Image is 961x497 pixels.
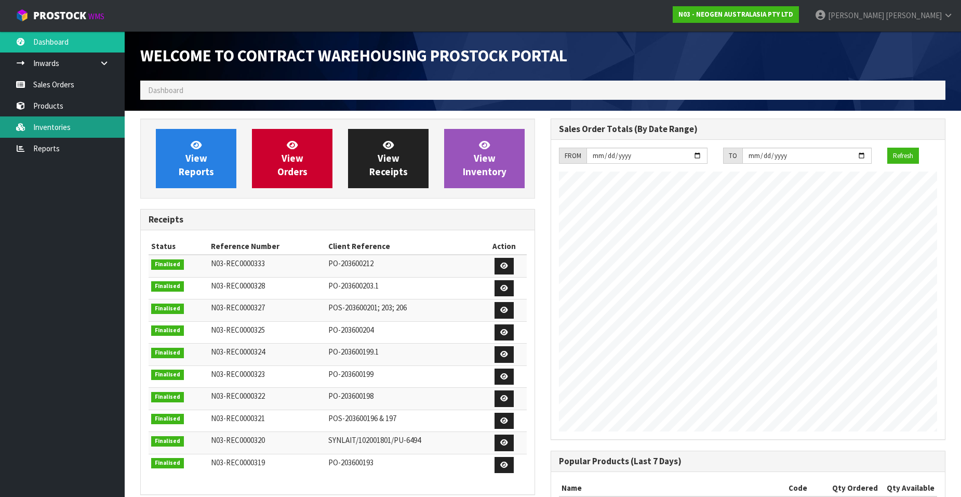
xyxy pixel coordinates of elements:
span: Finalised [151,348,184,358]
span: SYNLAIT/102001801/PU-6494 [328,435,421,445]
span: Finalised [151,458,184,468]
span: PO-203600193 [328,457,373,467]
small: WMS [88,11,104,21]
span: N03-REC0000319 [211,457,265,467]
button: Refresh [887,148,919,164]
a: ViewReceipts [348,129,429,188]
span: POS-203600201; 203; 206 [328,303,407,312]
strong: N03 - NEOGEN AUSTRALASIA PTY LTD [678,10,793,19]
th: Reference Number [208,238,326,255]
span: PO-203600204 [328,325,373,335]
h3: Receipts [149,215,527,225]
th: Qty Ordered [826,480,880,496]
span: PO-203600199.1 [328,347,379,357]
a: ViewInventory [444,129,525,188]
span: N03-REC0000322 [211,391,265,401]
span: PO-203600199 [328,369,373,379]
span: N03-REC0000324 [211,347,265,357]
span: PO-203600203.1 [328,281,379,291]
span: View Inventory [463,139,506,178]
span: Finalised [151,304,184,314]
h3: Popular Products (Last 7 Days) [559,456,937,466]
span: PO-203600212 [328,258,373,268]
span: [PERSON_NAME] [828,10,884,20]
th: Qty Available [880,480,937,496]
span: View Orders [277,139,308,178]
div: TO [723,148,742,164]
span: Dashboard [148,85,183,95]
span: N03-REC0000327 [211,303,265,312]
span: N03-REC0000320 [211,435,265,445]
span: N03-REC0000321 [211,413,265,423]
span: N03-REC0000325 [211,325,265,335]
th: Code [786,480,826,496]
a: ViewReports [156,129,236,188]
img: cube-alt.png [16,9,29,22]
span: Finalised [151,392,184,402]
span: Finalised [151,259,184,270]
a: ViewOrders [252,129,332,188]
div: FROM [559,148,586,164]
span: View Reports [179,139,214,178]
span: N03-REC0000323 [211,369,265,379]
span: ProStock [33,9,86,22]
span: Welcome to Contract Warehousing ProStock Portal [140,45,567,66]
span: [PERSON_NAME] [886,10,942,20]
span: View Receipts [369,139,408,178]
h3: Sales Order Totals (By Date Range) [559,124,937,134]
span: Finalised [151,414,184,424]
th: Status [149,238,208,255]
span: N03-REC0000328 [211,281,265,291]
th: Name [559,480,786,496]
th: Action [481,238,527,255]
span: Finalised [151,325,184,336]
span: PO-203600198 [328,391,373,401]
span: Finalised [151,281,184,292]
span: Finalised [151,436,184,447]
span: POS-203600196 & 197 [328,413,396,423]
span: Finalised [151,370,184,380]
span: N03-REC0000333 [211,258,265,268]
th: Client Reference [326,238,481,255]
